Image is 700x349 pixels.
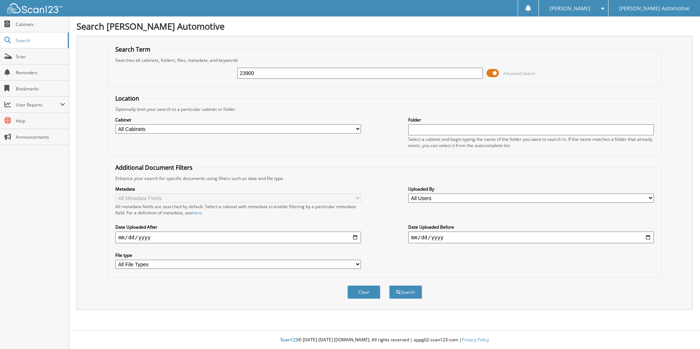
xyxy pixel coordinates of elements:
[16,70,65,76] span: Reminders
[115,117,361,123] label: Cabinet
[77,20,693,32] h1: Search [PERSON_NAME] Automotive
[112,175,658,181] div: Enhance your search for specific documents using filters such as date and file type.
[462,337,489,343] a: Privacy Policy
[115,203,361,216] div: All metadata fields are searched by default. Select a cabinet with metadata to enable filtering b...
[389,285,422,299] button: Search
[280,337,298,343] span: Scan123
[16,37,64,44] span: Search
[69,331,700,349] div: © [DATE]-[DATE] [DOMAIN_NAME]. All rights reserved | appg02-scan123-com |
[192,210,202,216] a: here
[408,117,654,123] label: Folder
[408,186,654,192] label: Uploaded By
[16,118,65,124] span: Help
[112,94,143,102] legend: Location
[115,252,361,258] label: File type
[408,224,654,230] label: Date Uploaded Before
[16,134,65,140] span: Announcements
[16,86,65,92] span: Bookmarks
[550,6,591,11] span: [PERSON_NAME]
[16,21,65,27] span: Cabinets
[347,285,380,299] button: Clear
[112,164,196,172] legend: Additional Document Filters
[115,232,361,243] input: start
[16,53,65,60] span: Scan
[16,102,60,108] span: User Reports
[408,136,654,149] div: Select a cabinet and begin typing the name of the folder you want to search in. If the name match...
[115,186,361,192] label: Metadata
[663,314,700,349] iframe: Chat Widget
[503,71,536,76] span: Advanced Search
[112,45,154,53] legend: Search Term
[115,224,361,230] label: Date Uploaded After
[112,57,658,63] div: Searches all cabinets, folders, files, metadata, and keywords
[619,6,689,11] span: [PERSON_NAME] Automotive
[7,3,62,13] img: scan123-logo-white.svg
[408,232,654,243] input: end
[112,106,658,112] div: Optionally limit your search to a particular cabinet or folder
